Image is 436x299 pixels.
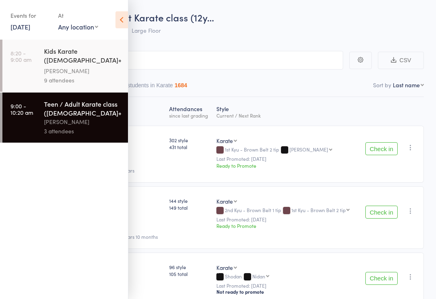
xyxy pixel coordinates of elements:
[216,137,233,145] div: Karate
[169,197,210,204] span: 144 style
[58,22,98,31] div: Any location
[169,113,210,118] div: since last grading
[216,283,356,288] small: Last Promoted: [DATE]
[166,101,213,122] div: Atten­dances
[291,207,346,213] div: 1st Kyu - Brown Belt 2 tip
[174,82,187,88] div: 1684
[2,40,128,92] a: 8:20 -9:00 amKids Karate ([DEMOGRAPHIC_DATA]+) White belt to Black belt[PERSON_NAME]9 attendees
[44,117,121,126] div: [PERSON_NAME]
[10,50,31,63] time: 8:20 - 9:00 am
[393,81,420,89] div: Last name
[44,66,121,76] div: [PERSON_NAME]
[169,143,210,150] span: 431 total
[216,197,233,205] div: Karate
[44,76,121,85] div: 9 attendees
[216,288,356,295] div: Not ready to promote
[169,204,210,211] span: 149 total
[216,147,356,154] div: 1st Kyu - Brown Belt 2 tip
[79,11,214,24] span: Teen / Adult Karate class (12y…
[44,126,121,136] div: 3 attendees
[213,101,359,122] div: Style
[112,78,187,97] button: Other students in Karate1684
[365,272,398,285] button: Check in
[44,99,121,117] div: Teen / Adult Karate class ([DEMOGRAPHIC_DATA]+)
[10,9,50,22] div: Events for
[289,147,328,152] div: [PERSON_NAME]
[216,162,356,169] div: Ready to Promote
[216,207,356,214] div: 2nd Kyu - Brown Belt 1 tip
[12,51,343,69] input: Search by name
[169,263,210,270] span: 96 style
[44,46,121,66] div: Kids Karate ([DEMOGRAPHIC_DATA]+) White belt to Black belt
[216,217,356,222] small: Last Promoted: [DATE]
[10,22,30,31] a: [DATE]
[378,52,424,69] button: CSV
[216,222,356,229] div: Ready to Promote
[2,93,128,143] a: 9:00 -10:20 amTeen / Adult Karate class ([DEMOGRAPHIC_DATA]+)[PERSON_NAME]3 attendees
[365,142,398,155] button: Check in
[373,81,391,89] label: Sort by
[252,274,265,279] div: Nidan
[169,270,210,277] span: 105 total
[216,263,233,272] div: Karate
[169,137,210,143] span: 302 style
[216,274,356,280] div: Shodan
[365,206,398,219] button: Check in
[132,26,161,34] span: Large Floor
[58,9,98,22] div: At
[216,156,356,162] small: Last Promoted: [DATE]
[216,113,356,118] div: Current / Next Rank
[10,103,33,116] time: 9:00 - 10:20 am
